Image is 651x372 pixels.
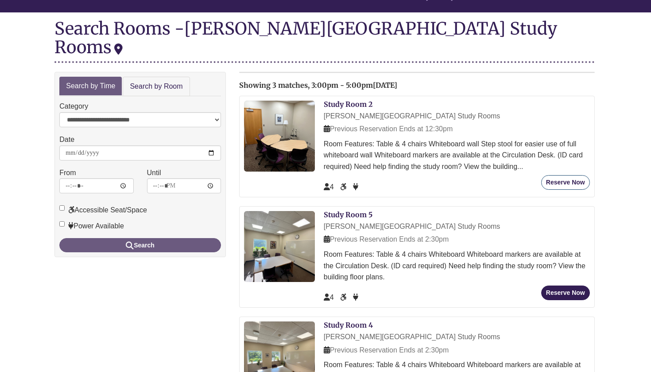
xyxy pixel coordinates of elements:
span: The capacity of this space [324,294,334,301]
a: Search by Time [59,77,122,96]
div: [PERSON_NAME][GEOGRAPHIC_DATA] Study Rooms [324,110,590,122]
span: Previous Reservation Ends at 12:30pm [324,125,453,133]
label: Date [59,134,74,145]
span: Power Available [353,183,358,191]
a: Study Room 4 [324,321,373,329]
button: Search [59,238,221,252]
img: Study Room 2 [244,101,315,172]
label: From [59,167,76,179]
span: , 3:00pm - 5:00pm[DATE] [308,81,397,90]
span: Power Available [353,294,358,301]
div: Room Features: Table & 4 chairs Whiteboard wall Step stool for easier use of full whiteboard wall... [324,138,590,172]
h2: Showing 3 matches [239,82,595,90]
label: Category [59,101,88,112]
span: The capacity of this space [324,183,334,191]
div: [PERSON_NAME][GEOGRAPHIC_DATA] Study Rooms [324,331,590,343]
span: Previous Reservation Ends at 2:30pm [324,235,449,243]
div: [PERSON_NAME][GEOGRAPHIC_DATA] Study Rooms [54,18,557,58]
div: Room Features: Table & 4 chairs Whiteboard Whiteboard markers are available at the Circulation De... [324,249,590,283]
input: Accessible Seat/Space [59,205,65,211]
span: Accessible Seat/Space [340,294,348,301]
div: Search Rooms - [54,19,595,63]
span: Accessible Seat/Space [340,183,348,191]
img: Study Room 5 [244,211,315,282]
span: Previous Reservation Ends at 2:30pm [324,346,449,354]
label: Power Available [59,220,124,232]
button: Reserve Now [541,286,590,300]
button: Reserve Now [541,175,590,190]
label: Until [147,167,161,179]
a: Study Room 2 [324,100,372,109]
label: Accessible Seat/Space [59,204,147,216]
div: [PERSON_NAME][GEOGRAPHIC_DATA] Study Rooms [324,221,590,232]
input: Power Available [59,221,65,227]
a: Search by Room [123,77,190,97]
a: Study Room 5 [324,210,372,219]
